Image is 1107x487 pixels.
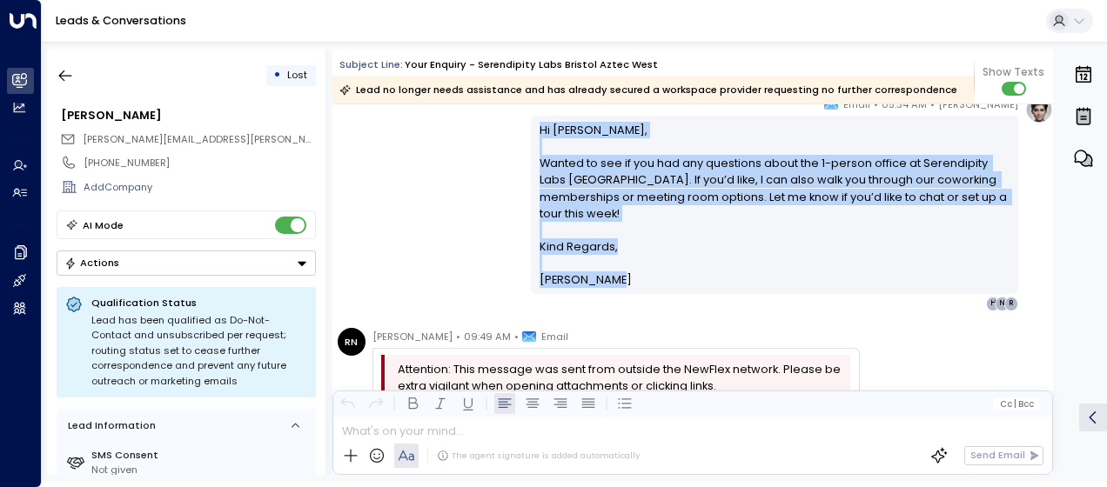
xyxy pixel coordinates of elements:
[372,328,453,345] span: [PERSON_NAME]
[338,328,366,356] div: RN
[514,328,519,345] span: •
[843,96,870,113] span: Email
[339,57,403,71] span: Subject Line:
[91,463,310,477] div: Not given
[540,122,1010,238] p: Hi [PERSON_NAME], Wanted to see if you had any questions about the 1-person office at Serendipity...
[57,250,316,276] button: Actions
[456,328,460,345] span: •
[84,156,315,170] div: [PHONE_NUMBER]
[540,238,618,255] span: Kind Regards,
[84,180,315,195] div: AddCompany
[91,313,307,390] div: Lead has been qualified as Do-Not-Contact and unsubscribed per request; routing status set to cea...
[83,132,413,146] span: [PERSON_NAME][EMAIL_ADDRESS][PERSON_NAME][DOMAIN_NAME]
[882,96,927,113] span: 05:34 AM
[541,328,568,345] span: Email
[398,361,846,394] span: Attention: This message was sent from outside the NewFlex network. Please be extra vigilant when ...
[91,448,310,463] label: SMS Consent
[874,96,878,113] span: •
[83,132,316,147] span: robert.nield@pm.me
[57,250,316,276] div: Button group with a nested menu
[938,96,1018,113] span: [PERSON_NAME]
[366,393,386,414] button: Redo
[338,393,359,414] button: Undo
[1014,399,1016,409] span: |
[983,64,1044,80] span: Show Texts
[287,68,307,82] span: Lost
[1025,96,1053,123] img: profile-logo.png
[930,96,935,113] span: •
[995,297,1009,310] div: N
[540,271,632,288] span: [PERSON_NAME]
[56,13,186,28] a: Leads & Conversations
[1004,297,1018,310] div: R
[273,63,281,88] div: •
[405,57,658,72] div: Your enquiry - Serendipity Labs Bristol Aztec West
[91,296,307,310] p: Qualification Status
[986,297,1000,310] div: H
[1000,399,1034,409] span: Cc Bcc
[61,107,315,123] div: [PERSON_NAME]
[464,328,511,345] span: 09:49 AM
[339,81,957,98] div: Lead no longer needs assistance and has already secured a workspace provider requesting no furthe...
[64,257,119,269] div: Actions
[994,397,1039,410] button: Cc|Bcc
[63,418,156,433] div: Lead Information
[83,217,124,234] div: AI Mode
[437,450,640,462] div: The agent signature is added automatically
